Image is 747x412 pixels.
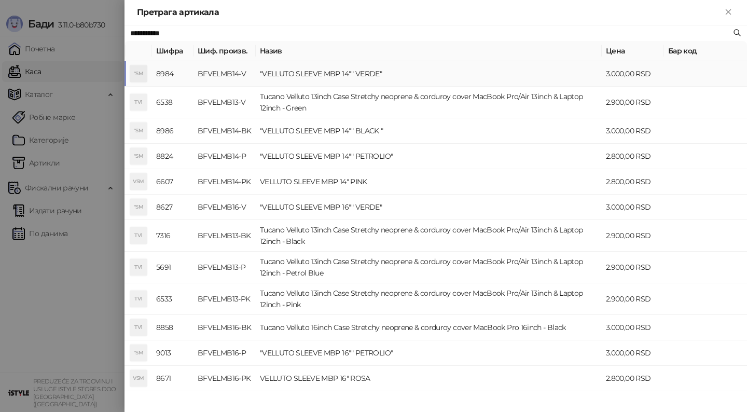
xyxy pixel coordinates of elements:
th: Бар код [664,41,747,61]
th: Цена [602,41,664,61]
td: 6533 [152,283,193,315]
td: Tucano Velluto 13inch Case Stretchy neoprene & corduroy cover MacBook Pro/Air 13inch & Laptop 12i... [256,283,602,315]
th: Назив [256,41,602,61]
td: BFVELMB16-PK [193,366,256,391]
td: "VELLUTO SLEEVE MBP 14"" VERDE" [256,61,602,87]
td: 3.000,00 RSD [602,340,664,366]
td: Tucano Velluto 13inch Case Stretchy neoprene & corduroy cover MacBook Pro/Air 13inch & Laptop 12i... [256,87,602,118]
td: 2.900,00 RSD [602,252,664,283]
td: BFVELMB14-BK [193,118,256,144]
td: BFVELMB14-PK [193,169,256,195]
td: 7316 [152,220,193,252]
td: VELLUTO SLEEVE MBP 16" ROSA [256,366,602,391]
td: 8984 [152,61,193,87]
div: TV1 [130,227,147,244]
td: BFVELMB13-V [193,87,256,118]
td: 2.800,00 RSD [602,169,664,195]
div: "SM [130,345,147,361]
div: TV1 [130,319,147,336]
td: "VELLUTO SLEEVE MBP 14"" PETROLIO" [256,144,602,169]
td: "VELLUTO SLEEVE MBP 16"" VERDE" [256,195,602,220]
td: 6607 [152,169,193,195]
div: TV1 [130,94,147,111]
td: 9013 [152,340,193,366]
td: 6538 [152,87,193,118]
th: Шиф. произв. [193,41,256,61]
td: 8824 [152,144,193,169]
td: "VELLUTO SLEEVE MBP 16"" PETROLIO" [256,340,602,366]
td: 2.900,00 RSD [602,283,664,315]
div: VSM [130,173,147,190]
th: Шифра [152,41,193,61]
td: BFVELMB16-P [193,340,256,366]
td: BFVELMB13-PK [193,283,256,315]
td: 8671 [152,366,193,391]
div: "SM [130,148,147,164]
div: "SM [130,199,147,215]
td: 3.000,00 RSD [602,315,664,340]
td: 3.000,00 RSD [602,195,664,220]
td: BFVELMB16-V [193,195,256,220]
div: "SM [130,65,147,82]
div: VSM [130,370,147,387]
td: 8858 [152,315,193,340]
td: 8986 [152,118,193,144]
div: TV1 [130,291,147,307]
td: Tucano Velluto 13inch Case Stretchy neoprene & corduroy cover MacBook Pro/Air 13inch & Laptop 12i... [256,252,602,283]
td: 2.900,00 RSD [602,87,664,118]
td: 3.000,00 RSD [602,61,664,87]
button: Close [722,6,735,19]
td: 2.900,00 RSD [602,220,664,252]
td: BFVELMB13-BK [193,220,256,252]
td: 5691 [152,252,193,283]
td: BFVELMB16-BK [193,315,256,340]
td: BFVELMB14-P [193,144,256,169]
div: "SM [130,122,147,139]
div: Претрага артикала [137,6,722,19]
td: BFVELMB14-V [193,61,256,87]
td: "VELLUTO SLEEVE MBP 14"" BLACK " [256,118,602,144]
td: Tucano Velluto 16inch Case Stretchy neoprene & corduroy cover MacBook Pro 16inch - Black [256,315,602,340]
td: 2.800,00 RSD [602,144,664,169]
div: TV1 [130,259,147,276]
td: 2.800,00 RSD [602,366,664,391]
td: VELLUTO SLEEVE MBP 14" PINK [256,169,602,195]
td: 3.000,00 RSD [602,118,664,144]
td: 8627 [152,195,193,220]
td: Tucano Velluto 13inch Case Stretchy neoprene & corduroy cover MacBook Pro/Air 13inch & Laptop 12i... [256,220,602,252]
td: BFVELMB13-P [193,252,256,283]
